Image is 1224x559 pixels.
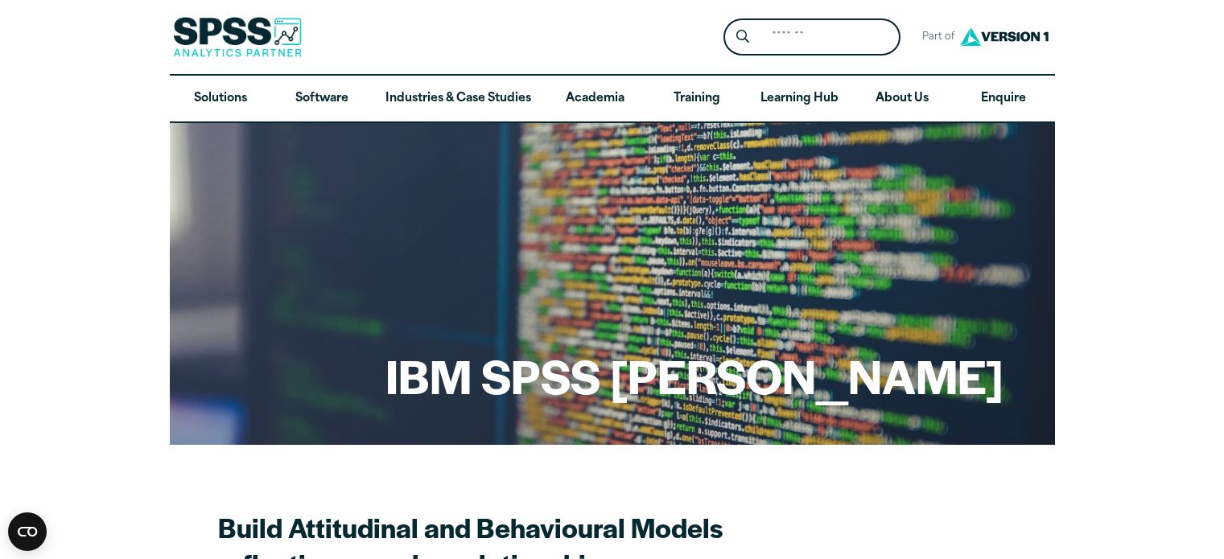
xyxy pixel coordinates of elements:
a: Training [645,76,747,122]
a: About Us [851,76,953,122]
h1: IBM SPSS [PERSON_NAME] [385,344,1004,407]
img: Version1 Logo [956,22,1053,51]
a: Solutions [170,76,271,122]
img: SPSS Analytics Partner [173,17,302,57]
span: Part of [913,26,956,49]
a: Learning Hub [748,76,851,122]
a: Software [271,76,373,122]
nav: Desktop version of site main menu [170,76,1055,122]
form: Site Header Search Form [723,18,900,56]
a: Enquire [953,76,1054,122]
svg: Search magnifying glass icon [736,30,749,43]
button: Search magnifying glass icon [727,23,757,52]
button: Open CMP widget [8,512,47,551]
a: Academia [544,76,645,122]
a: Industries & Case Studies [373,76,544,122]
